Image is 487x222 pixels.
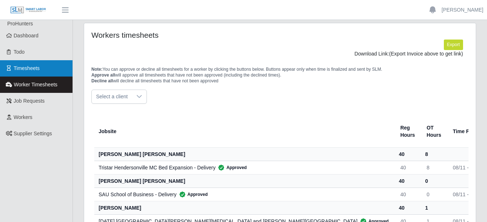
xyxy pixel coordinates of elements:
[7,21,33,26] span: ProHunters
[97,50,463,58] div: Download Link:
[91,30,242,40] h4: Workers timesheets
[14,65,40,71] span: Timesheets
[421,115,447,148] th: OT Hours
[395,188,421,201] td: 40
[421,174,447,188] th: 0
[94,174,395,188] th: [PERSON_NAME] [PERSON_NAME]
[91,73,115,78] span: Approve all
[92,90,132,103] span: Select a client
[14,82,57,87] span: Worker Timesheets
[395,115,421,148] th: Reg Hours
[215,164,247,171] span: Approved
[94,147,395,161] th: [PERSON_NAME] [PERSON_NAME]
[421,161,447,174] td: 8
[99,191,389,198] div: SAU School of Business - Delivery
[389,51,463,57] span: (Export Invoice above to get link)
[14,114,33,120] span: Workers
[395,174,421,188] th: 40
[14,33,39,38] span: Dashboard
[10,6,46,14] img: SLM Logo
[91,66,469,84] p: You can approve or decline all timesheets for a worker by clicking the buttons below. Buttons app...
[395,161,421,174] td: 40
[421,147,447,161] th: 8
[421,201,447,214] th: 1
[91,67,103,72] span: Note:
[444,40,463,50] button: Export
[14,98,45,104] span: Job Requests
[442,6,483,14] a: [PERSON_NAME]
[94,201,395,214] th: [PERSON_NAME]
[395,147,421,161] th: 40
[14,131,52,136] span: Supplier Settings
[14,49,25,55] span: Todo
[421,188,447,201] td: 0
[99,164,389,171] div: Tristar Hendersonville MC Bed Expansion - Delivery
[395,201,421,214] th: 40
[177,191,208,198] span: Approved
[91,78,113,83] span: Decline all
[94,115,395,148] th: Jobsite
